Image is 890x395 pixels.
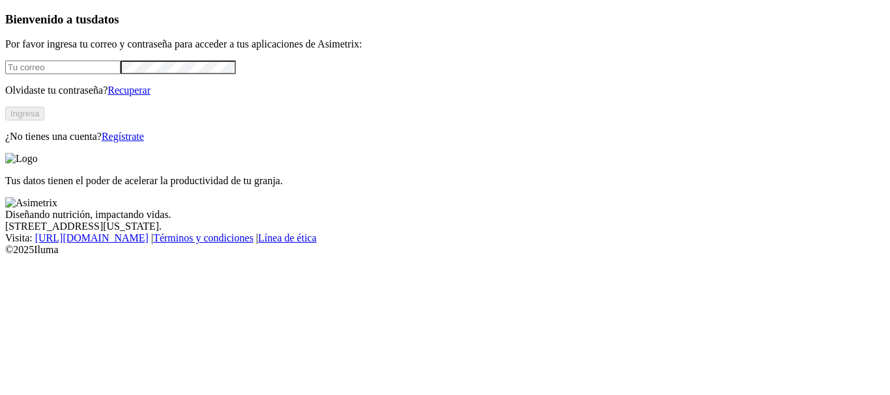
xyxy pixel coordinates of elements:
div: © 2025 Iluma [5,244,885,256]
a: Línea de ética [258,232,317,243]
img: Asimetrix [5,197,57,209]
img: Logo [5,153,38,165]
p: ¿No tienes una cuenta? [5,131,885,143]
a: Regístrate [102,131,144,142]
p: Olvidaste tu contraseña? [5,85,885,96]
a: Términos y condiciones [153,232,253,243]
p: Tus datos tienen el poder de acelerar la productividad de tu granja. [5,175,885,187]
input: Tu correo [5,61,121,74]
h3: Bienvenido a tus [5,12,885,27]
p: Por favor ingresa tu correo y contraseña para acceder a tus aplicaciones de Asimetrix: [5,38,885,50]
button: Ingresa [5,107,44,120]
a: Recuperar [108,85,151,96]
div: Diseñando nutrición, impactando vidas. [5,209,885,221]
a: [URL][DOMAIN_NAME] [35,232,149,243]
div: Visita : | | [5,232,885,244]
span: datos [91,12,119,26]
div: [STREET_ADDRESS][US_STATE]. [5,221,885,232]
